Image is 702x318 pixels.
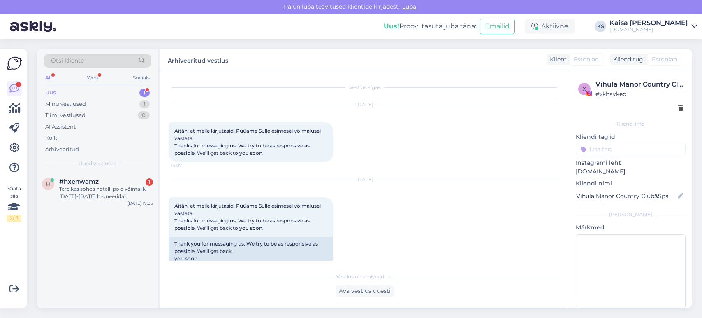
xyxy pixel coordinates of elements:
div: Kaisa [PERSON_NAME] [609,20,688,26]
div: # xkhavkeq [595,89,683,98]
div: Klienditugi [610,55,645,64]
div: Kliendi info [576,120,686,128]
span: Aitäh, et meile kirjutasid. Püüame Sulle esimesel võimalusel vastata. Thanks for messaging us. We... [174,128,322,156]
div: Tiimi vestlused [45,111,86,119]
div: Vestlus algas [169,84,561,91]
div: Arhiveeritud [45,145,79,154]
input: Lisa nimi [576,192,676,201]
p: Kliendi nimi [576,179,686,188]
div: Ava vestlus uuesti [336,285,394,297]
img: Askly Logo [7,56,22,71]
label: Arhiveeritud vestlus [168,54,228,65]
span: #hxenwamz [59,178,99,185]
div: 1 [139,100,150,108]
span: Estonian [574,55,599,64]
div: [PERSON_NAME] [576,211,686,218]
p: Märkmed [576,223,686,232]
div: [DATE] [169,176,561,183]
span: Otsi kliente [51,56,84,65]
button: Emailid [480,19,515,34]
div: KS [595,21,606,32]
div: 1 [139,89,150,97]
span: x [583,86,586,92]
div: Thank you for messaging us. We try to be as responsive as possible. We'll get back you soon. [169,237,333,266]
span: h [46,181,50,187]
div: [DATE] [169,101,561,108]
span: Vestlus on arhiveeritud [336,273,393,281]
div: Uus [45,89,56,97]
div: Vaata siia [7,185,21,222]
div: Vihula Manor Country Club&Spa [595,79,683,89]
span: Aitäh, et meile kirjutasid. Püüame Sulle esimesel võimalusel vastata. Thanks for messaging us. We... [174,203,322,231]
div: Aktiivne [525,19,575,34]
span: 14:07 [171,162,202,168]
div: 2 / 3 [7,215,21,222]
div: Socials [131,72,151,83]
div: 1 [146,178,153,186]
a: Kaisa [PERSON_NAME][DOMAIN_NAME] [609,20,697,33]
div: 0 [138,111,150,119]
div: Tere kas sohos hotelli pole võimalik [DATE]-[DATE] broneerida? [59,185,153,200]
div: AI Assistent [45,123,76,131]
b: Uus! [384,22,399,30]
p: [DOMAIN_NAME] [576,167,686,176]
input: Lisa tag [576,143,686,155]
div: Web [85,72,100,83]
p: Instagrami leht [576,159,686,167]
div: Proovi tasuta juba täna: [384,21,476,31]
span: Uued vestlused [79,160,117,167]
p: Kliendi tag'id [576,133,686,141]
div: All [44,72,53,83]
div: Klient [547,55,567,64]
div: Kõik [45,134,57,142]
span: Estonian [652,55,677,64]
div: [DATE] 17:05 [127,200,153,206]
div: Minu vestlused [45,100,86,108]
span: Luba [400,3,419,10]
div: [DOMAIN_NAME] [609,26,688,33]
